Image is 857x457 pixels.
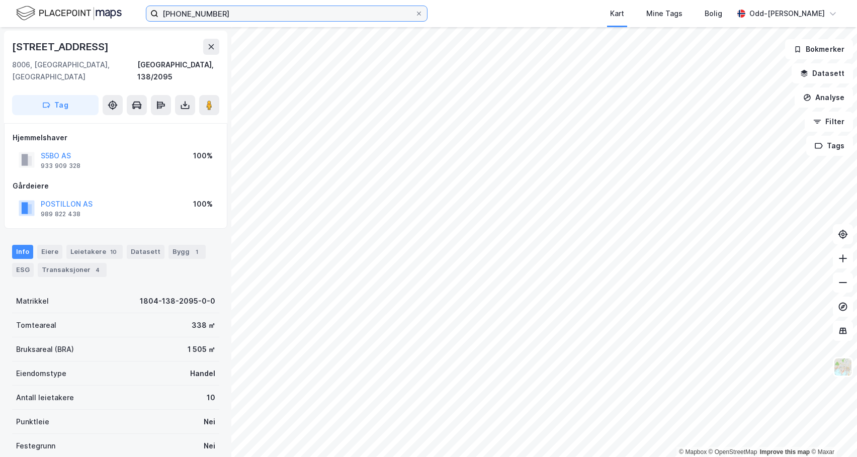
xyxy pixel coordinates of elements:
[192,319,215,331] div: 338 ㎡
[16,440,55,452] div: Festegrunn
[806,136,853,156] button: Tags
[749,8,825,20] div: Odd-[PERSON_NAME]
[127,245,164,259] div: Datasett
[12,59,137,83] div: 8006, [GEOGRAPHIC_DATA], [GEOGRAPHIC_DATA]
[140,295,215,307] div: 1804-138-2095-0-0
[795,87,853,108] button: Analyse
[38,263,107,277] div: Transaksjoner
[204,440,215,452] div: Nei
[807,409,857,457] div: Kontrollprogram for chat
[12,263,34,277] div: ESG
[137,59,219,83] div: [GEOGRAPHIC_DATA], 138/2095
[13,180,219,192] div: Gårdeiere
[168,245,206,259] div: Bygg
[16,416,49,428] div: Punktleie
[12,245,33,259] div: Info
[16,5,122,22] img: logo.f888ab2527a4732fd821a326f86c7f29.svg
[207,392,215,404] div: 10
[188,343,215,355] div: 1 505 ㎡
[16,295,49,307] div: Matrikkel
[204,416,215,428] div: Nei
[192,247,202,257] div: 1
[41,210,80,218] div: 989 822 438
[16,392,74,404] div: Antall leietakere
[158,6,415,21] input: Søk på adresse, matrikkel, gårdeiere, leietakere eller personer
[193,150,213,162] div: 100%
[805,112,853,132] button: Filter
[785,39,853,59] button: Bokmerker
[12,39,111,55] div: [STREET_ADDRESS]
[37,245,62,259] div: Eiere
[108,247,119,257] div: 10
[610,8,624,20] div: Kart
[833,357,852,377] img: Z
[646,8,682,20] div: Mine Tags
[41,162,80,170] div: 933 909 328
[193,198,213,210] div: 100%
[16,319,56,331] div: Tomteareal
[705,8,722,20] div: Bolig
[709,448,757,455] a: OpenStreetMap
[13,132,219,144] div: Hjemmelshaver
[16,368,66,380] div: Eiendomstype
[12,95,99,115] button: Tag
[93,265,103,275] div: 4
[792,63,853,83] button: Datasett
[679,448,707,455] a: Mapbox
[190,368,215,380] div: Handel
[16,343,74,355] div: Bruksareal (BRA)
[807,409,857,457] iframe: Chat Widget
[760,448,810,455] a: Improve this map
[66,245,123,259] div: Leietakere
